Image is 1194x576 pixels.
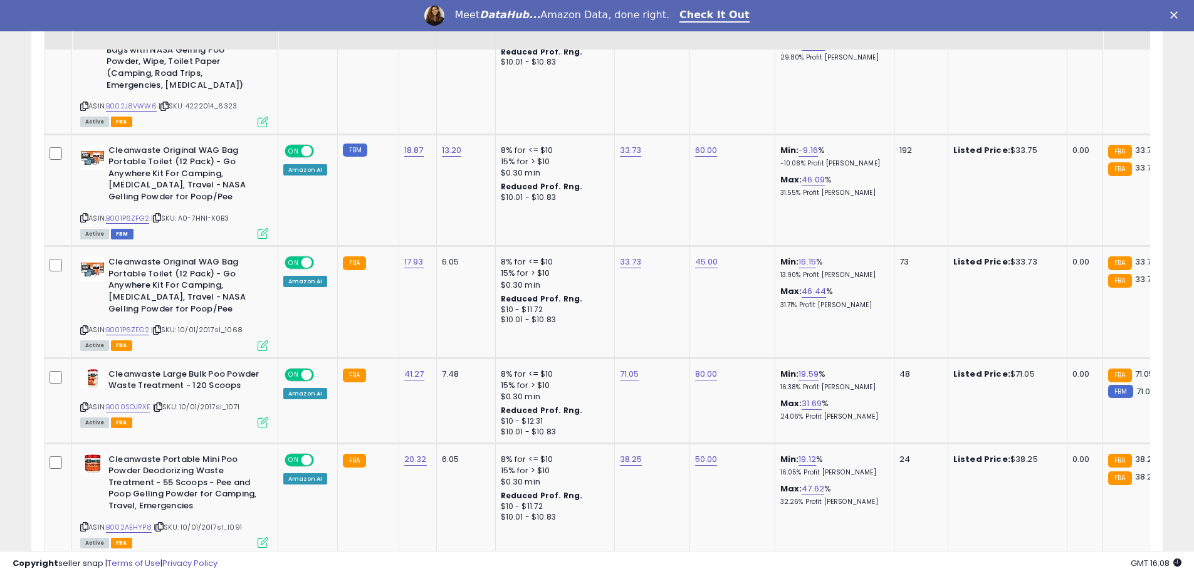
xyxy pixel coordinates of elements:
span: OFF [312,145,332,156]
a: 33.73 [620,256,642,268]
b: Reduced Prof. Rng. [501,293,583,304]
a: 13.20 [442,144,462,157]
b: Listed Price: [953,256,1010,268]
b: Min: [780,144,799,156]
div: 48 [899,369,938,380]
small: FBA [1108,471,1131,485]
div: 15% for > $10 [501,465,605,476]
div: 0.00 [1072,369,1093,380]
div: % [780,39,884,62]
div: 7.48 [442,369,486,380]
span: All listings currently available for purchase on Amazon [80,340,109,351]
a: 19.12 [799,453,816,466]
span: 2025-10-6 16:08 GMT [1131,557,1181,569]
small: FBM [343,144,367,157]
p: 31.71% Profit [PERSON_NAME] [780,301,884,310]
small: FBA [1108,454,1131,468]
div: Amazon AI [283,276,327,287]
b: Cleanwaste Original WAG Bag Portable Toilet (12 Pack) - Go Anywhere Kit For Camping, [MEDICAL_DAT... [108,145,261,206]
div: ASIN: [80,145,268,238]
div: 15% for > $10 [501,268,605,279]
a: 16.15 [799,256,816,268]
span: ON [286,369,301,380]
span: OFF [312,369,332,380]
div: $38.25 [953,454,1057,465]
div: ASIN: [80,256,268,349]
div: $10.01 - $10.83 [501,315,605,325]
b: Reduced Prof. Rng. [501,405,583,416]
img: 41D0utEeu+L._SL40_.jpg [80,369,105,389]
div: 73 [899,256,938,268]
a: 60.00 [695,144,718,157]
small: FBA [343,454,366,468]
div: 8% for <= $10 [501,369,605,380]
p: 13.90% Profit [PERSON_NAME] [780,271,884,280]
div: $10 - $11.72 [501,305,605,315]
p: 32.26% Profit [PERSON_NAME] [780,498,884,506]
div: 15% for > $10 [501,380,605,391]
span: OFF [312,258,332,268]
span: 71.05 [1136,385,1156,397]
div: ASIN: [80,9,268,126]
a: B001P6ZFG2 [106,213,149,224]
div: % [780,398,884,421]
a: B000SOJRXE [106,402,150,412]
span: FBM [111,229,134,239]
b: Cleanwaste Original WAG Bag Portable Toilet (12 Pack) - Go Anywhere Kit For Camping, [MEDICAL_DAT... [108,256,261,318]
a: 18.87 [404,144,424,157]
div: Amazon AI [283,473,327,484]
div: Meet Amazon Data, done right. [454,9,669,21]
small: FBA [343,256,366,270]
div: $0.30 min [501,280,605,291]
div: % [780,483,884,506]
span: All listings currently available for purchase on Amazon [80,229,109,239]
span: FBA [111,538,132,548]
div: 192 [899,145,938,156]
span: ON [286,258,301,268]
span: FBA [111,417,132,428]
div: 6.05 [442,256,486,268]
a: 38.25 [620,453,642,466]
img: 41AuHBBuFtL._SL40_.jpg [80,454,105,474]
div: 8% for <= $10 [501,256,605,268]
a: 47.62 [802,483,824,495]
div: 6.05 [442,454,486,465]
p: 16.38% Profit [PERSON_NAME] [780,383,884,392]
a: Privacy Policy [162,557,217,569]
div: $10.01 - $10.83 [501,512,605,523]
b: Listed Price: [953,144,1010,156]
span: | SKU: 4222014_6323 [159,101,237,111]
span: ON [286,145,301,156]
span: | SKU: 10/01/2017sl_1071 [152,402,239,412]
div: % [780,174,884,197]
div: % [780,286,884,309]
p: 31.55% Profit [PERSON_NAME] [780,189,884,197]
div: $10.01 - $10.83 [501,427,605,437]
a: 33.73 [620,144,642,157]
a: 41.27 [404,368,424,380]
div: 8% for <= $10 [501,454,605,465]
a: B002J8VWW6 [106,101,157,112]
a: Check It Out [679,9,750,23]
div: 15% for > $10 [501,156,605,167]
div: $33.75 [953,145,1057,156]
a: 19.59 [799,368,819,380]
a: 17.93 [404,256,424,268]
b: Max: [780,397,802,409]
span: 38.25 [1135,471,1158,483]
div: seller snap | | [13,558,217,570]
b: Max: [780,483,802,495]
small: FBA [1108,145,1131,159]
p: -10.08% Profit [PERSON_NAME] [780,159,884,168]
b: Reduced Prof. Rng. [501,46,583,57]
div: $10 - $11.72 [501,501,605,512]
div: Amazon AI [283,164,327,175]
small: FBA [1108,256,1131,270]
div: 0.00 [1072,256,1093,268]
a: 45.00 [695,256,718,268]
div: % [780,256,884,280]
div: ASIN: [80,369,268,427]
a: 46.09 [802,174,825,186]
div: Close [1170,11,1183,19]
b: Listed Price: [953,368,1010,380]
